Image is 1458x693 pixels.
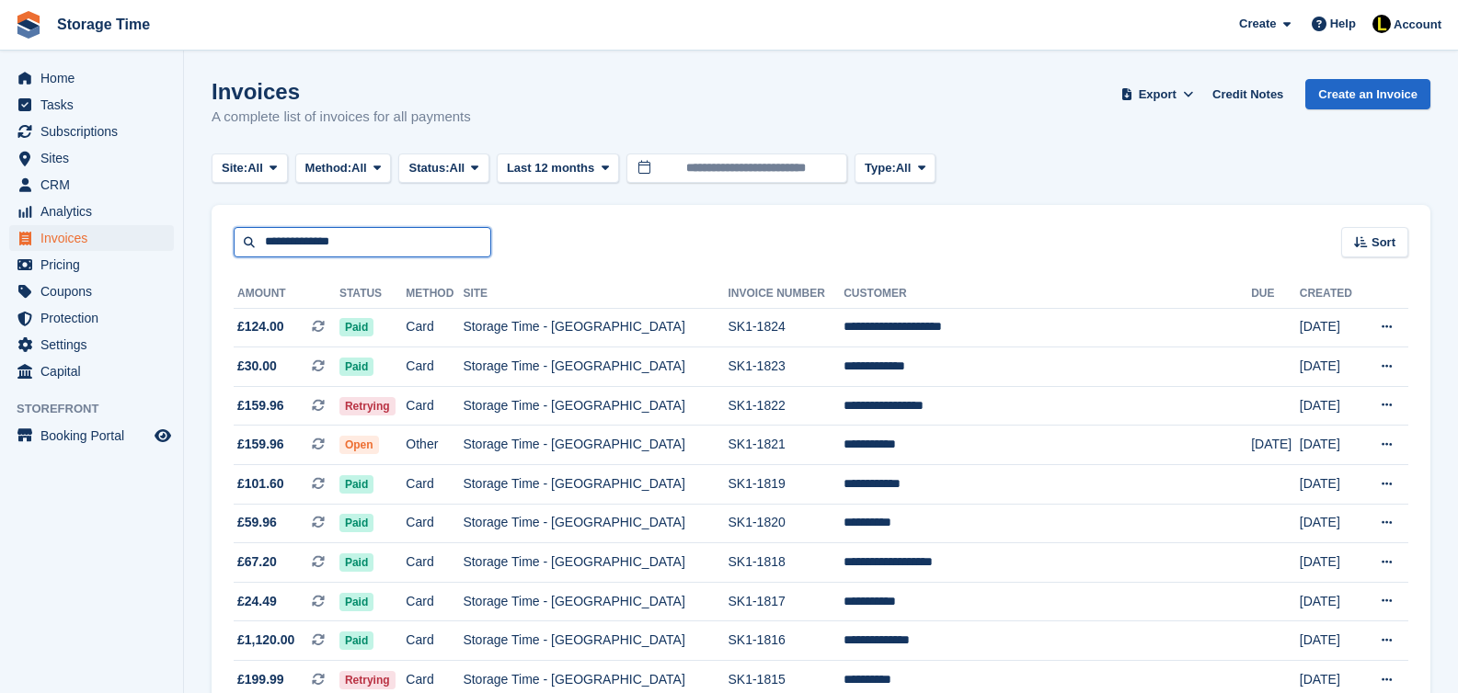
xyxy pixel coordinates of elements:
[1139,85,1177,104] span: Export
[40,65,151,91] span: Home
[1394,16,1441,34] span: Account
[40,423,151,449] span: Booking Portal
[237,474,284,494] span: £101.60
[406,504,463,543] td: Card
[40,199,151,224] span: Analytics
[339,358,373,376] span: Paid
[9,65,174,91] a: menu
[406,426,463,465] td: Other
[729,465,844,505] td: SK1-1819
[406,543,463,583] td: Card
[463,308,728,347] td: Storage Time - [GEOGRAPHIC_DATA]
[1300,543,1362,583] td: [DATE]
[152,425,174,447] a: Preview store
[729,279,844,309] th: Invoice Number
[729,621,844,661] td: SK1-1816
[1330,15,1356,33] span: Help
[305,159,352,177] span: Method:
[40,305,151,331] span: Protection
[1305,79,1430,109] a: Create an Invoice
[497,153,619,184] button: Last 12 months
[237,552,277,572] span: £67.20
[339,436,379,454] span: Open
[234,279,339,309] th: Amount
[9,423,174,449] a: menu
[729,543,844,583] td: SK1-1818
[398,153,488,184] button: Status: All
[463,426,728,465] td: Storage Time - [GEOGRAPHIC_DATA]
[406,347,463,387] td: Card
[9,358,174,384] a: menu
[865,159,896,177] span: Type:
[729,504,844,543] td: SK1-1820
[237,513,277,532] span: £59.96
[896,159,912,177] span: All
[339,397,396,415] span: Retrying
[463,621,728,661] td: Storage Time - [GEOGRAPHIC_DATA]
[40,278,151,304] span: Coupons
[237,396,284,415] span: £159.96
[408,159,449,177] span: Status:
[406,279,463,309] th: Method
[406,386,463,426] td: Card
[729,582,844,621] td: SK1-1817
[9,332,174,358] a: menu
[40,145,151,171] span: Sites
[463,347,728,387] td: Storage Time - [GEOGRAPHIC_DATA]
[40,358,151,384] span: Capital
[406,465,463,505] td: Card
[50,9,157,40] a: Storage Time
[406,621,463,661] td: Card
[40,119,151,144] span: Subscriptions
[1300,582,1362,621] td: [DATE]
[9,145,174,171] a: menu
[463,386,728,426] td: Storage Time - [GEOGRAPHIC_DATA]
[729,426,844,465] td: SK1-1821
[9,199,174,224] a: menu
[1300,308,1362,347] td: [DATE]
[1239,15,1276,33] span: Create
[9,225,174,251] a: menu
[339,279,406,309] th: Status
[1205,79,1291,109] a: Credit Notes
[339,553,373,572] span: Paid
[339,593,373,611] span: Paid
[1251,279,1300,309] th: Due
[463,582,728,621] td: Storage Time - [GEOGRAPHIC_DATA]
[351,159,367,177] span: All
[1117,79,1198,109] button: Export
[1372,15,1391,33] img: Laaibah Sarwar
[844,279,1251,309] th: Customer
[222,159,247,177] span: Site:
[17,400,183,418] span: Storefront
[463,543,728,583] td: Storage Time - [GEOGRAPHIC_DATA]
[9,252,174,278] a: menu
[40,172,151,198] span: CRM
[40,225,151,251] span: Invoices
[212,107,471,128] p: A complete list of invoices for all payments
[15,11,42,39] img: stora-icon-8386f47178a22dfd0bd8f6a31ec36ba5ce8667c1dd55bd0f319d3a0aa187defe.svg
[237,317,284,336] span: £124.00
[463,279,728,309] th: Site
[1300,465,1362,505] td: [DATE]
[212,153,288,184] button: Site: All
[237,357,277,376] span: £30.00
[9,92,174,118] a: menu
[9,119,174,144] a: menu
[339,671,396,689] span: Retrying
[1300,347,1362,387] td: [DATE]
[1300,504,1362,543] td: [DATE]
[237,670,284,689] span: £199.99
[729,347,844,387] td: SK1-1823
[40,252,151,278] span: Pricing
[212,79,471,104] h1: Invoices
[1300,386,1362,426] td: [DATE]
[1300,426,1362,465] td: [DATE]
[463,465,728,505] td: Storage Time - [GEOGRAPHIC_DATA]
[9,278,174,304] a: menu
[1300,279,1362,309] th: Created
[339,514,373,532] span: Paid
[507,159,594,177] span: Last 12 months
[1300,621,1362,661] td: [DATE]
[1251,426,1300,465] td: [DATE]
